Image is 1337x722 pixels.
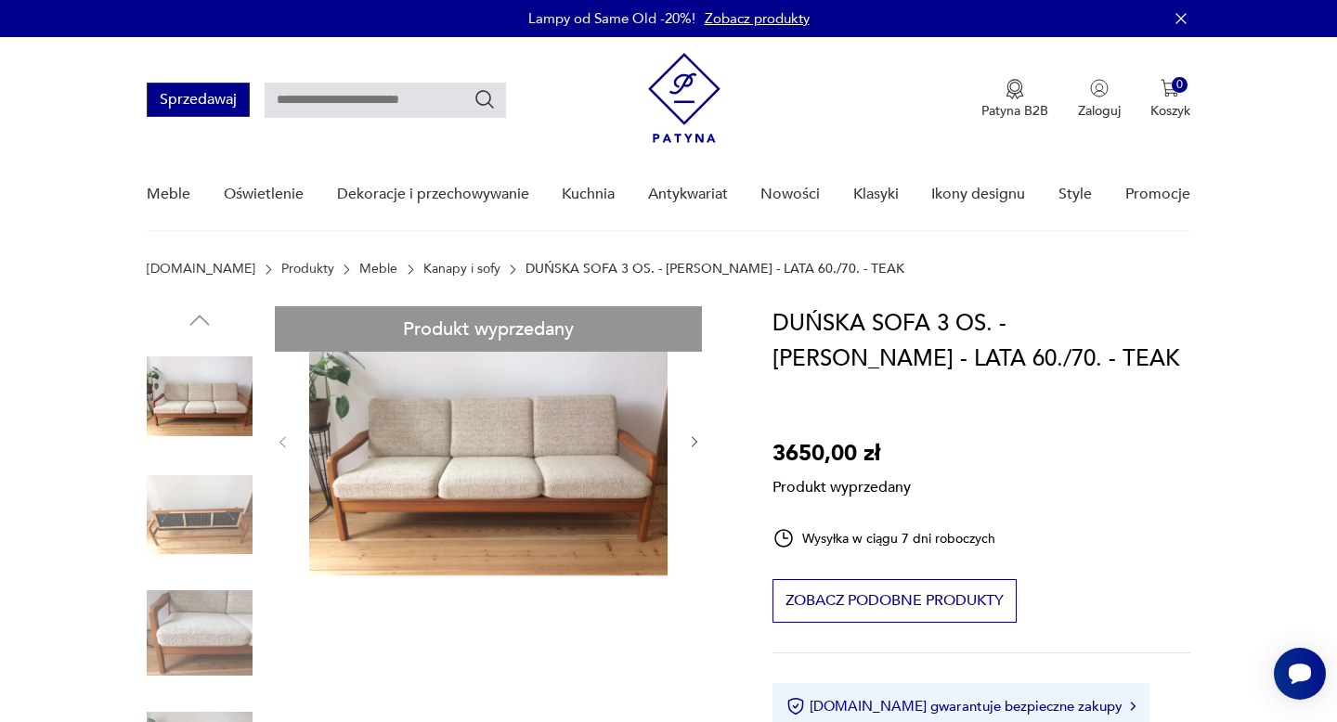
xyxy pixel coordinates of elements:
[648,53,720,143] img: Patyna - sklep z meblami i dekoracjami vintage
[931,159,1025,230] a: Ikony designu
[772,471,911,497] p: Produkt wyprzedany
[147,83,250,117] button: Sprzedawaj
[337,159,529,230] a: Dekoracje i przechowywanie
[648,159,728,230] a: Antykwariat
[1125,159,1190,230] a: Promocje
[1058,159,1092,230] a: Style
[772,436,911,471] p: 3650,00 zł
[786,697,1135,716] button: [DOMAIN_NAME] gwarantuje bezpieczne zakupy
[1274,648,1326,700] iframe: Smartsupp widget button
[1150,79,1190,120] button: 0Koszyk
[562,159,615,230] a: Kuchnia
[981,79,1048,120] a: Ikona medaluPatyna B2B
[147,262,255,277] a: [DOMAIN_NAME]
[772,527,995,549] div: Wysyłka w ciągu 7 dni roboczych
[528,9,695,28] p: Lampy od Same Old -20%!
[1078,102,1121,120] p: Zaloguj
[853,159,899,230] a: Klasyki
[786,697,805,716] img: Ikona certyfikatu
[981,79,1048,120] button: Patyna B2B
[281,262,334,277] a: Produkty
[423,262,500,277] a: Kanapy i sofy
[1150,102,1190,120] p: Koszyk
[772,579,1017,623] button: Zobacz podobne produkty
[474,88,496,110] button: Szukaj
[1172,77,1188,93] div: 0
[1006,79,1024,99] img: Ikona medalu
[147,95,250,108] a: Sprzedawaj
[147,159,190,230] a: Meble
[772,306,1189,377] h1: DUŃSKA SOFA 3 OS. - [PERSON_NAME] - LATA 60./70. - TEAK
[1161,79,1179,97] img: Ikona koszyka
[981,102,1048,120] p: Patyna B2B
[359,262,397,277] a: Meble
[760,159,820,230] a: Nowości
[1090,79,1109,97] img: Ikonka użytkownika
[224,159,304,230] a: Oświetlenie
[705,9,810,28] a: Zobacz produkty
[526,262,904,277] p: DUŃSKA SOFA 3 OS. - [PERSON_NAME] - LATA 60./70. - TEAK
[1078,79,1121,120] button: Zaloguj
[1130,702,1136,711] img: Ikona strzałki w prawo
